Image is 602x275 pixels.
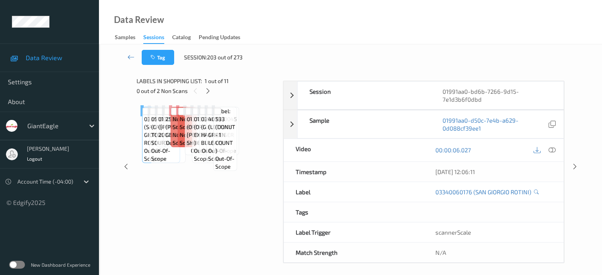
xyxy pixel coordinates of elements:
[215,155,235,171] span: out-of-scope
[298,110,431,138] div: Sample
[423,243,564,262] div: N/A
[143,33,164,44] div: Sessions
[283,110,564,138] div: Sample01991aa0-d50c-7e4b-a629-0d088cf39ee1
[142,50,174,65] button: Tag
[165,107,200,139] span: Label: 25363900000 (PICK 5 73% GB LOAF)
[298,82,431,109] div: Session
[187,107,229,147] span: Label: 01312000828 (ORE-[PERSON_NAME] SHOESTRING)
[173,107,188,131] span: Label: Non-Scan
[180,131,195,147] span: non-scan
[199,33,240,43] div: Pending Updates
[151,147,184,163] span: out-of-scope
[137,77,202,85] span: Labels in shopping list:
[215,107,235,155] span: Label: 533 (DONUT - 1 COUNT )
[194,147,226,163] span: out-of-scope
[173,131,188,147] span: non-scan
[199,32,248,43] a: Pending Updates
[208,107,232,147] span: Label: 4076 (LETTUCE GREEN LEAF)
[184,53,207,61] span: Session:
[284,139,424,161] div: Video
[202,147,236,155] span: out-of-scope
[207,53,243,61] span: 203 out of 273
[442,116,547,132] a: 01991aa0-d50c-7e4b-a629-0d088cf39ee1
[423,222,564,242] div: scannerScale
[208,147,232,163] span: out-of-scope
[435,146,471,154] a: 00:00:06.027
[180,107,195,131] span: Label: Non-Scan
[172,33,191,43] div: Catalog
[151,107,184,147] span: Label: 05100000011 (CAMP TOMATO SOUP )
[114,16,164,24] div: Data Review
[284,243,424,262] div: Match Strength
[284,162,424,182] div: Timestamp
[201,107,237,147] span: Label: 03003440045 (G.E. HAMBURGER BUN)
[143,32,172,44] a: Sessions
[435,188,531,196] a: 03340060176 (SAN GIORGIO ROTINI)
[144,107,178,147] span: Label: 03340060176 (SAN GIORGIO ROTINI)
[115,33,135,43] div: Samples
[283,81,564,110] div: Session01991aa0-bd6b-7266-9d15-7e1d3b6f0dbd
[205,77,229,85] span: 1 out of 11
[435,168,552,176] div: [DATE] 12:06:11
[284,182,424,202] div: Label
[284,222,424,242] div: Label Trigger
[172,32,199,43] a: Catalog
[191,147,225,155] span: out-of-scope
[284,202,424,222] div: Tags
[166,139,200,147] span: out-of-scope
[144,147,178,163] span: out-of-scope
[115,32,143,43] a: Samples
[137,86,277,96] div: 0 out of 2 Non Scans
[431,82,564,109] div: 01991aa0-bd6b-7266-9d15-7e1d3b6f0dbd
[158,107,203,139] span: Label: 01300000640 ([PERSON_NAME] 20OZ)
[194,107,226,147] span: Label: 01312001260 (OREIDA EXTRA CRSP )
